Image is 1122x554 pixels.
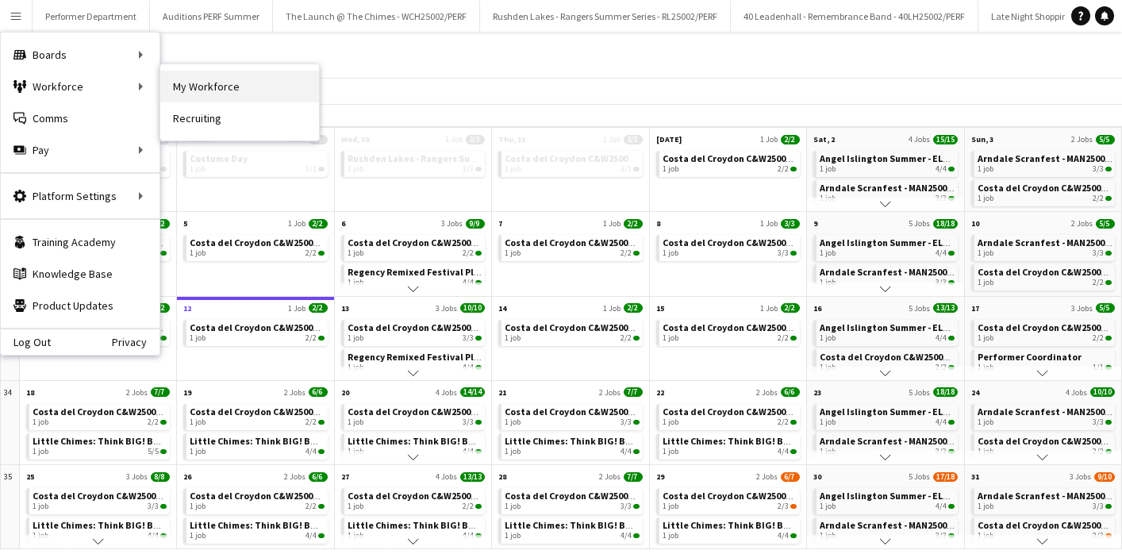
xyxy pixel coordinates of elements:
[663,152,815,164] span: Costa del Croydon C&W25003/PERF
[781,303,800,313] span: 2/2
[341,218,345,229] span: 6
[663,333,678,343] span: 1 job
[348,433,482,456] a: Little Chimes: Think BIG! BWCH25003/PERF1 job4/4
[273,1,480,32] button: The Launch @ The Chimes - WCH25002/PERF
[978,349,1112,372] a: Performer Coordinator1 job1/1
[33,490,185,502] span: Costa del Croydon C&W25003/PERF
[778,164,789,174] span: 2/2
[656,303,664,314] span: 15
[463,278,474,287] span: 4/4
[148,447,159,456] span: 5/5
[160,167,167,171] span: 1/1
[436,303,457,314] span: 3 Jobs
[190,151,324,174] a: Costume Day1 job1/1
[820,435,976,447] span: Arndale Scranfest - MAN25003/PERF
[463,248,474,258] span: 2/2
[603,218,621,229] span: 1 Job
[288,303,305,314] span: 1 Job
[663,433,797,456] a: Little Chimes: Think BIG! BWCH25003/PERF1 job4/4
[971,134,993,144] span: Sun, 3
[820,406,1085,417] span: Angel Islington Summer - ELA25002, ELA25003, ELA25004/PERF
[505,248,521,258] span: 1 job
[190,404,324,427] a: Costa del Croydon C&W25003/PERF1 job2/2
[820,519,976,531] span: Arndale Scranfest - MAN25003/PERF
[33,447,48,456] span: 1 job
[820,363,836,372] span: 1 job
[656,134,682,144] span: [DATE]
[663,320,797,343] a: Costa del Croydon C&W25003/PERF1 job2/2
[190,333,206,343] span: 1 job
[1,102,159,134] a: Comms
[348,519,536,531] span: Little Chimes: Think BIG! BWCH25003/PERF
[505,433,639,456] a: Little Chimes: Think BIG! BWCH25003/PERF1 job4/4
[348,351,550,363] span: Regency Remixed Festival Place FP25002/PERF
[936,278,947,287] span: 3/3
[978,502,993,511] span: 1 job
[624,219,643,229] span: 2/2
[190,248,206,258] span: 1 job
[820,349,954,372] a: Costa del Croydon C&W25003/PERF1 job2/2
[33,517,167,541] a: Little Chimes: Think BIG! BWCH25003/PERF1 job4/4
[466,219,485,229] span: 9/9
[183,218,187,229] span: 5
[505,152,657,164] span: Costa del Croydon C&W25003/PERF
[505,320,639,343] a: Costa del Croydon C&W25003/PERF1 job2/2
[505,164,521,174] span: 1 job
[633,251,640,256] span: 2/2
[348,333,363,343] span: 1 job
[731,1,978,32] button: 40 Leadenhall - Remembrance Band - 40LH25002/PERF
[190,320,324,343] a: Costa del Croydon C&W25003/PERF1 job2/2
[624,303,643,313] span: 2/2
[151,219,170,229] span: 2/2
[820,194,836,203] span: 1 job
[305,333,317,343] span: 2/2
[948,251,955,256] span: 4/4
[621,248,632,258] span: 2/2
[820,447,836,456] span: 1 job
[33,417,48,427] span: 1 job
[190,164,206,174] span: 1 job
[978,320,1112,343] a: Costa del Croydon C&W25003/PERF1 job2/2
[820,321,1085,333] span: Angel Islington Summer - ELA25002, ELA25003, ELA25004/PERF
[190,531,206,541] span: 1 job
[663,237,815,248] span: Costa del Croydon C&W25003/PERF
[1093,333,1104,343] span: 2/2
[348,531,363,541] span: 1 job
[820,351,972,363] span: Costa del Croydon C&W25003/PERF
[190,433,324,456] a: Little Chimes: Think BIG! BWCH25003/PERF1 job4/4
[348,237,500,248] span: Costa del Croydon C&W25003/PERF
[820,333,836,343] span: 1 job
[663,435,851,447] span: Little Chimes: Think BIG! BWCH25003/PERF
[160,102,319,134] a: Recruiting
[348,490,500,502] span: Costa del Croydon C&W25003/PERF
[621,333,632,343] span: 2/2
[978,531,993,541] span: 1 job
[936,333,947,343] span: 4/4
[33,435,221,447] span: Little Chimes: Think BIG! BWCH25003/PERF
[948,196,955,201] span: 3/3
[148,531,159,541] span: 4/4
[348,406,500,417] span: Costa del Croydon C&W25003/PERF
[663,164,678,174] span: 1 job
[190,490,342,502] span: Costa del Croydon C&W25003/PERF
[663,404,797,427] a: Costa del Croydon C&W25003/PERF1 job2/2
[820,248,836,258] span: 1 job
[348,488,482,511] a: Costa del Croydon C&W25003/PERF1 job2/2
[190,519,378,531] span: Little Chimes: Think BIG! BWCH25003/PERF
[978,235,1112,258] a: Arndale Scranfest - MAN25003/PERF1 job3/3
[1,290,159,321] a: Product Updates
[978,180,1112,203] a: Costa del Croydon C&W25003/PERF1 job2/2
[148,502,159,511] span: 3/3
[621,531,632,541] span: 4/4
[33,519,221,531] span: Little Chimes: Think BIG! BWCH25003/PERF
[505,447,521,456] span: 1 job
[33,404,167,427] a: Costa del Croydon C&W25003/PERF1 job2/2
[505,502,521,511] span: 1 job
[663,417,678,427] span: 1 job
[820,164,836,174] span: 1 job
[948,167,955,171] span: 4/4
[820,502,836,511] span: 1 job
[978,417,993,427] span: 1 job
[621,447,632,456] span: 4/4
[183,303,191,314] span: 12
